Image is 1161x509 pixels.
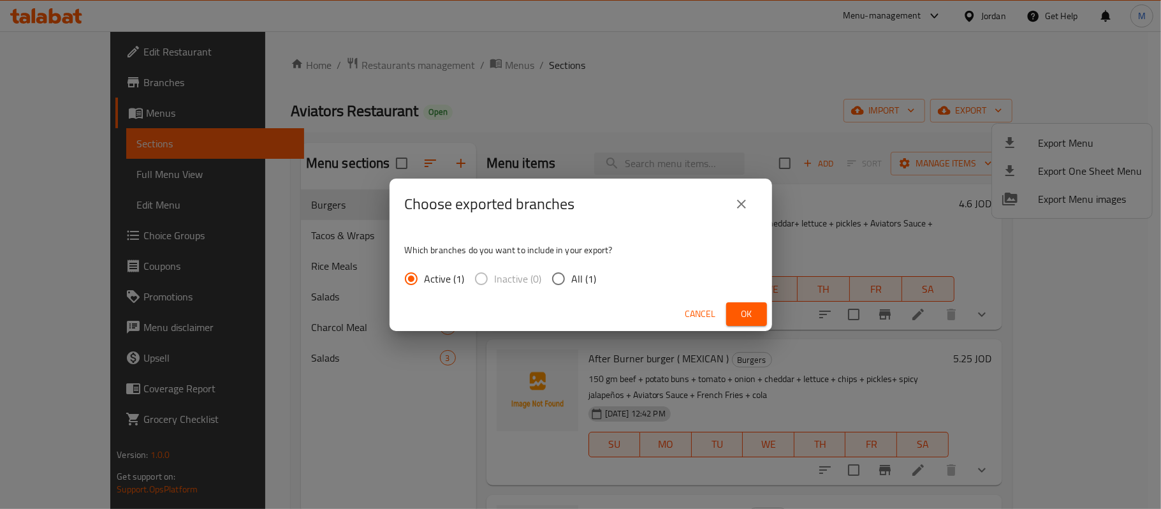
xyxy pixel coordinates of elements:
button: close [726,189,757,219]
span: Ok [736,306,757,322]
span: All (1) [572,271,597,286]
span: Inactive (0) [495,271,542,286]
p: Which branches do you want to include in your export? [405,244,757,256]
h2: Choose exported branches [405,194,575,214]
button: Ok [726,302,767,326]
span: Active (1) [425,271,465,286]
span: Cancel [685,306,716,322]
button: Cancel [680,302,721,326]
